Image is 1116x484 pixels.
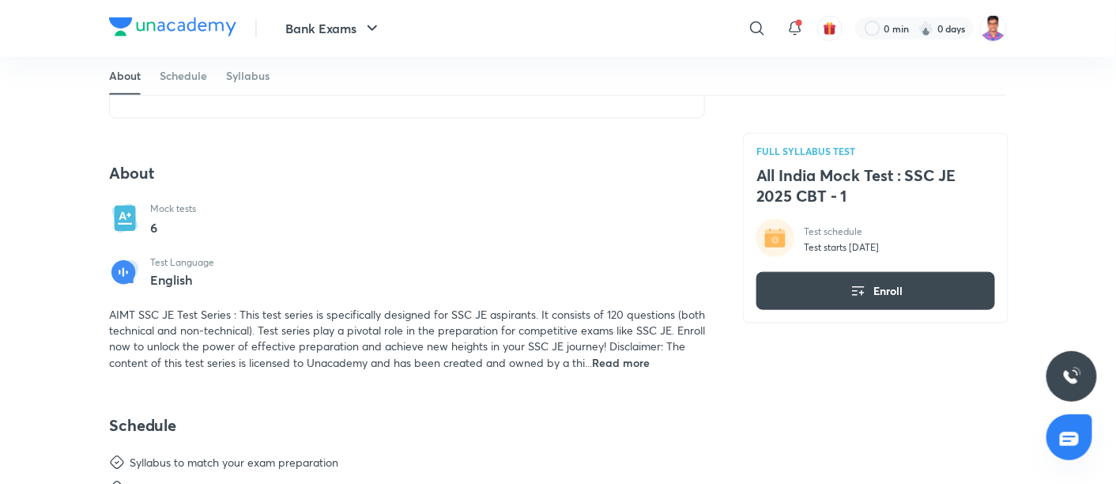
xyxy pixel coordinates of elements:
div: Syllabus to match your exam preparation [130,455,338,471]
a: Syllabus [226,57,270,95]
button: Bank Exams [276,13,391,44]
button: avatar [817,16,843,41]
img: streak [918,21,934,36]
button: Enroll [756,272,995,310]
a: Company Logo [109,17,236,40]
h4: Schedule [109,415,705,436]
p: Test Language [150,256,214,269]
img: avatar [823,21,837,36]
a: About [109,57,141,95]
img: Company Logo [109,17,236,36]
span: Read more [592,355,650,370]
p: Test schedule [804,225,879,238]
p: 6 [150,218,196,237]
span: Enroll [873,283,903,299]
h4: About [109,163,705,183]
p: Test starts [DATE] [804,241,879,254]
span: AIMT SSC JE Test Series : This test series is specifically designed for SSC JE aspirants. It cons... [109,307,705,370]
p: Mock tests [150,202,196,215]
a: Schedule [160,57,207,95]
h4: All India Mock Test : SSC JE 2025 CBT - 1 [756,165,995,206]
img: Tejas Sharma [980,15,1007,42]
p: FULL SYLLABUS TEST [756,146,995,156]
img: ttu [1062,367,1081,386]
p: English [150,273,214,287]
